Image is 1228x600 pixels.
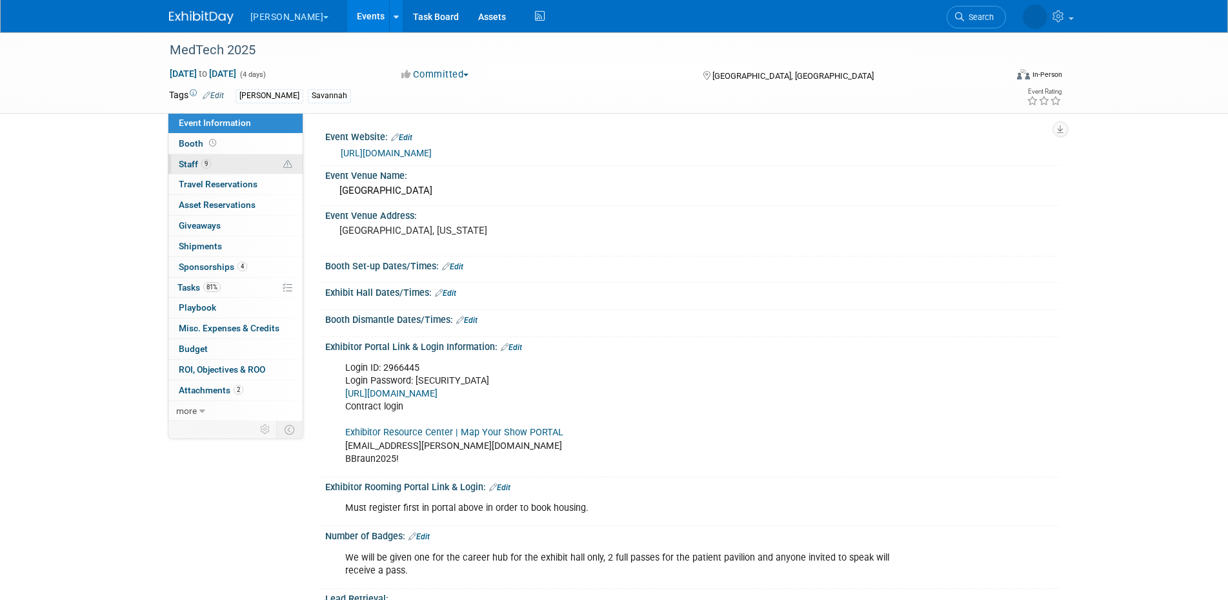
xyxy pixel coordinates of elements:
[176,406,197,416] span: more
[336,545,918,584] div: We will be given one for the career hub for the exhibit hall only, 2 full passes for the patient ...
[203,282,221,292] span: 81%
[239,70,266,79] span: (4 days)
[179,220,221,231] span: Giveaways
[168,154,303,174] a: Staff9
[236,89,303,103] div: [PERSON_NAME]
[169,11,234,24] img: ExhibitDay
[168,339,303,359] a: Budget
[325,283,1060,300] div: Exhibit Hall Dates/Times:
[168,401,303,421] a: more
[335,181,1050,201] div: [GEOGRAPHIC_DATA]
[325,526,1060,543] div: Number of Badges:
[254,421,277,438] td: Personalize Event Tab Strip
[964,12,994,22] span: Search
[435,289,456,298] a: Edit
[179,241,222,251] span: Shipments
[179,385,243,395] span: Attachments
[930,67,1063,87] div: Event Format
[179,159,211,169] span: Staff
[234,385,243,395] span: 2
[325,127,1060,144] div: Event Website:
[197,68,209,79] span: to
[179,138,219,149] span: Booth
[325,477,1060,494] div: Exhibitor Rooming Portal Link & Login:
[237,262,247,271] span: 4
[325,206,1060,222] div: Event Venue Address:
[341,148,432,158] a: [URL][DOMAIN_NAME]
[203,91,224,100] a: Edit
[1032,70,1062,79] div: In-Person
[179,262,247,272] span: Sponsorships
[345,388,438,399] a: [URL][DOMAIN_NAME]
[179,323,279,333] span: Misc. Expenses & Credits
[168,380,303,400] a: Attachments2
[501,343,522,352] a: Edit
[325,166,1060,182] div: Event Venue Name:
[179,344,208,354] span: Budget
[168,318,303,338] a: Misc. Expenses & Credits
[165,39,987,62] div: MedTech 2025
[179,179,257,189] span: Travel Reservations
[168,236,303,256] a: Shipments
[1027,88,1062,95] div: Event Rating
[179,364,265,375] span: ROI, Objectives & ROO
[336,355,918,472] div: Login ID: 2966445 Login Password: [SECURITY_DATA] Contract login [EMAIL_ADDRESS][PERSON_NAME][DOM...
[168,174,303,194] a: Travel Reservations
[345,427,563,438] a: Exhibitor Resource Center | Map Your Show PORTAL
[177,282,221,293] span: Tasks
[168,257,303,277] a: Sponsorships4
[168,360,303,380] a: ROI, Objectives & ROO
[206,138,219,148] span: Booth not reserved yet
[283,159,292,171] span: Potential Scheduling Conflict -- at least one attendee is tagged in another overlapping event.
[179,200,256,210] span: Asset Reservations
[169,68,237,79] span: [DATE] [DATE]
[1017,69,1030,79] img: Format-Inperson.png
[168,195,303,215] a: Asset Reservations
[179,302,216,313] span: Playbook
[336,495,918,521] div: Must register first in portal above in order to book housing.
[442,262,463,271] a: Edit
[168,278,303,298] a: Tasks81%
[201,159,211,169] span: 9
[325,256,1060,273] div: Booth Set-up Dates/Times:
[325,337,1060,354] div: Exhibitor Portal Link & Login Information:
[168,298,303,318] a: Playbook
[391,133,412,142] a: Edit
[168,113,303,133] a: Event Information
[168,216,303,236] a: Giveaways
[397,68,474,81] button: Committed
[947,6,1006,28] a: Search
[169,88,224,103] td: Tags
[276,421,303,438] td: Toggle Event Tabs
[325,310,1060,327] div: Booth Dismantle Dates/Times:
[456,316,478,325] a: Edit
[712,71,874,81] span: [GEOGRAPHIC_DATA], [GEOGRAPHIC_DATA]
[179,118,251,128] span: Event Information
[408,532,430,541] a: Edit
[1023,5,1047,29] img: Savannah Jones
[168,134,303,154] a: Booth
[339,225,617,236] pre: [GEOGRAPHIC_DATA], [US_STATE]
[308,89,351,103] div: Savannah
[489,483,510,492] a: Edit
